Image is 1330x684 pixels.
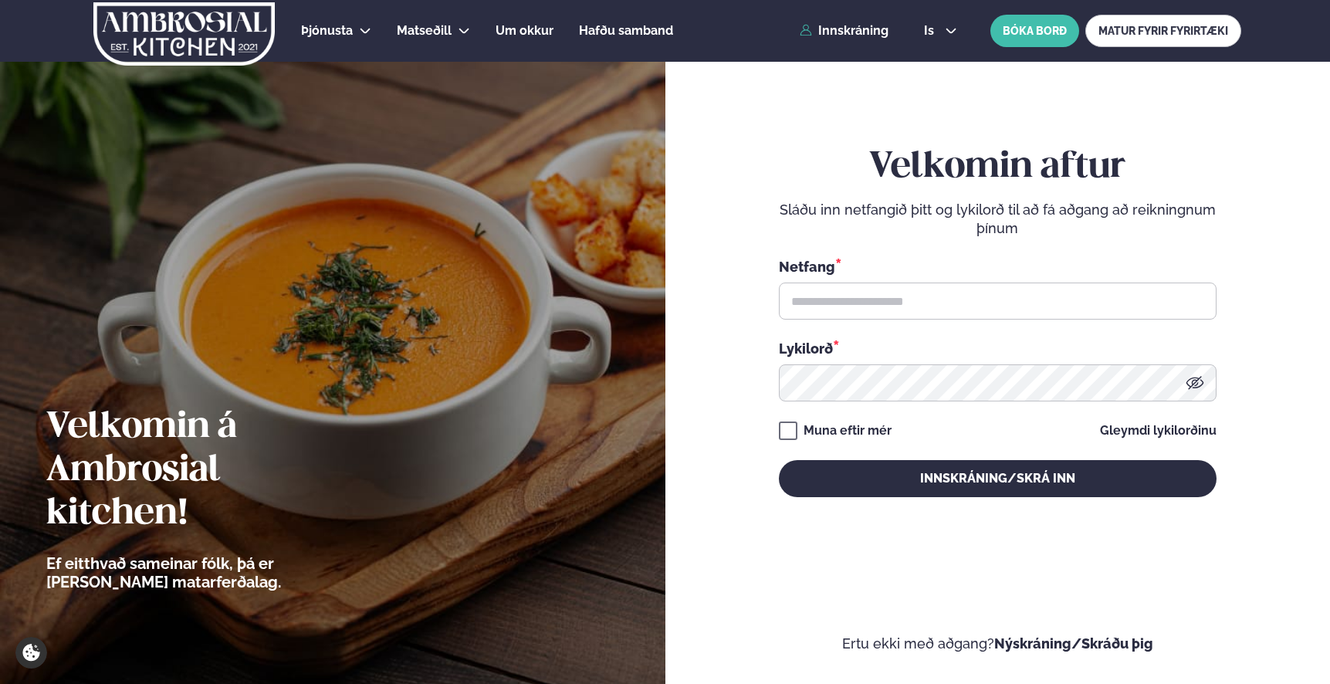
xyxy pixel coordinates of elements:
p: Ef eitthvað sameinar fólk, þá er [PERSON_NAME] matarferðalag. [46,554,367,591]
button: is [912,25,970,37]
div: Lykilorð [779,338,1217,358]
span: Þjónusta [301,23,353,38]
a: Nýskráning/Skráðu þig [994,635,1153,652]
button: BÓKA BORÐ [990,15,1079,47]
a: Hafðu samband [579,22,673,40]
span: Hafðu samband [579,23,673,38]
span: Matseðill [397,23,452,38]
span: is [924,25,939,37]
a: Innskráning [800,24,888,38]
h2: Velkomin á Ambrosial kitchen! [46,406,367,536]
a: Um okkur [496,22,553,40]
p: Sláðu inn netfangið þitt og lykilorð til að fá aðgang að reikningnum þínum [779,201,1217,238]
a: Cookie settings [15,637,47,669]
img: logo [92,2,276,66]
h2: Velkomin aftur [779,146,1217,189]
div: Netfang [779,256,1217,276]
a: MATUR FYRIR FYRIRTÆKI [1085,15,1241,47]
a: Matseðill [397,22,452,40]
button: Innskráning/Skrá inn [779,460,1217,497]
a: Þjónusta [301,22,353,40]
p: Ertu ekki með aðgang? [712,635,1284,653]
span: Um okkur [496,23,553,38]
a: Gleymdi lykilorðinu [1100,425,1217,437]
